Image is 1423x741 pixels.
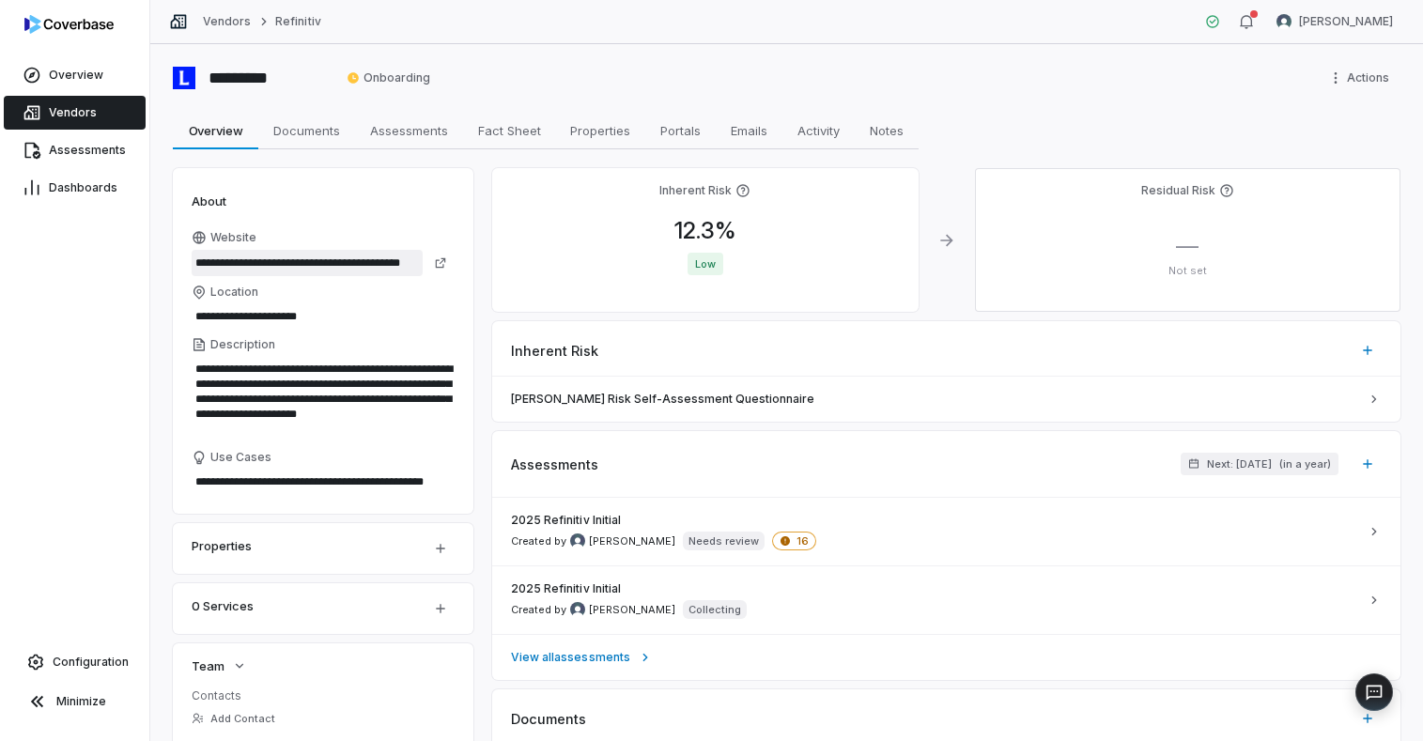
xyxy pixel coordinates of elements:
[1176,232,1199,259] span: —
[570,533,585,548] img: Verity Billson avatar
[563,118,638,143] span: Properties
[1322,64,1400,92] button: More actions
[4,96,146,130] a: Vendors
[192,193,226,209] span: About
[8,645,142,679] a: Configuration
[192,356,455,442] textarea: Description
[4,58,146,92] a: Overview
[688,602,741,617] p: Collecting
[192,657,224,674] span: Team
[56,694,106,709] span: Minimize
[4,133,146,167] a: Assessments
[8,683,142,720] button: Minimize
[688,253,723,275] span: Low
[492,377,1400,422] a: [PERSON_NAME] Risk Self-Assessment Questionnaire
[210,230,256,245] span: Website
[275,14,320,29] a: Refinitiv
[511,341,598,361] span: Inherent Risk
[1299,14,1393,29] span: [PERSON_NAME]
[492,634,1400,680] a: View allassessments
[4,171,146,205] a: Dashboards
[347,70,430,85] span: Onboarding
[862,118,911,143] span: Notes
[772,532,816,550] span: 16
[49,68,103,83] span: Overview
[24,15,114,34] img: logo-D7KZi-bG.svg
[511,581,621,596] span: 2025 Refinitiv Initial
[511,709,586,729] span: Documents
[471,118,549,143] span: Fact Sheet
[203,14,251,29] a: Vendors
[688,533,759,548] p: Needs review
[570,602,585,617] img: Verity Billson avatar
[511,455,598,474] span: Assessments
[653,118,708,143] span: Portals
[990,264,1386,278] p: Not set
[49,143,126,158] span: Assessments
[210,285,258,300] span: Location
[186,649,253,683] button: Team
[192,250,423,276] input: Website
[511,533,675,548] span: Created by
[492,498,1400,565] a: 2025 Refinitiv InitialCreated by Verity Billson avatar[PERSON_NAME]Needs review16
[511,392,1359,407] span: [PERSON_NAME] Risk Self-Assessment Questionnaire
[1279,457,1331,471] span: ( in a year )
[192,688,455,703] dt: Contacts
[49,105,97,120] span: Vendors
[210,337,275,352] span: Description
[266,118,348,143] span: Documents
[363,118,456,143] span: Assessments
[1207,457,1272,471] span: Next: [DATE]
[511,513,621,528] span: 2025 Refinitiv Initial
[1276,14,1292,29] img: Hannah Fozard avatar
[589,534,675,548] span: [PERSON_NAME]
[192,469,455,495] textarea: Use Cases
[659,183,732,198] h4: Inherent Risk
[1265,8,1404,36] button: Hannah Fozard avatar[PERSON_NAME]
[53,655,129,670] span: Configuration
[674,217,736,244] span: 12.3 %
[511,602,675,617] span: Created by
[790,118,847,143] span: Activity
[723,118,775,143] span: Emails
[1181,453,1338,475] button: Next: [DATE](in a year)
[181,118,251,143] span: Overview
[511,650,630,665] span: View all assessments
[49,180,117,195] span: Dashboards
[192,303,455,330] input: Location
[210,450,271,465] span: Use Cases
[492,565,1400,634] a: 2025 Refinitiv InitialCreated by Verity Billson avatar[PERSON_NAME]Collecting
[186,702,281,735] button: Add Contact
[1141,183,1215,198] h4: Residual Risk
[589,603,675,617] span: [PERSON_NAME]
